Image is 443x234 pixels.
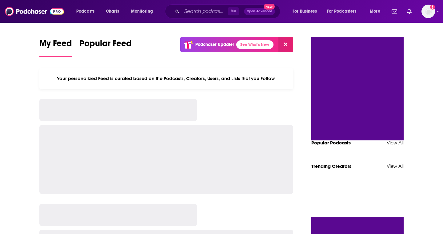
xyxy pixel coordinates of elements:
div: Your personalized Feed is curated based on the Podcasts, Creators, Users, and Lists that you Follow. [39,68,293,89]
span: For Business [293,7,317,16]
a: Popular Podcasts [311,140,351,146]
button: open menu [365,6,388,16]
button: open menu [127,6,161,16]
span: Logged in as jillgoldstein [421,5,435,18]
span: Podcasts [76,7,94,16]
a: Popular Feed [79,38,132,57]
span: Monitoring [131,7,153,16]
a: Trending Creators [311,163,351,169]
a: Charts [102,6,123,16]
svg: Add a profile image [430,5,435,10]
a: See What's New [236,40,273,49]
span: For Podcasters [327,7,357,16]
span: Charts [106,7,119,16]
span: Popular Feed [79,38,132,52]
a: Show notifications dropdown [389,6,400,17]
span: My Feed [39,38,72,52]
a: View All [387,140,404,146]
span: New [264,4,275,10]
img: Podchaser - Follow, Share and Rate Podcasts [5,6,64,17]
span: Open Advanced [247,10,272,13]
a: View All [387,163,404,169]
span: ⌘ K [228,7,239,15]
button: open menu [323,6,365,16]
button: open menu [72,6,102,16]
a: Show notifications dropdown [405,6,414,17]
button: Show profile menu [421,5,435,18]
button: open menu [288,6,325,16]
a: My Feed [39,38,72,57]
p: Podchaser Update! [195,42,234,47]
button: Open AdvancedNew [244,8,275,15]
div: Search podcasts, credits, & more... [171,4,286,18]
span: More [370,7,380,16]
img: User Profile [421,5,435,18]
input: Search podcasts, credits, & more... [182,6,228,16]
